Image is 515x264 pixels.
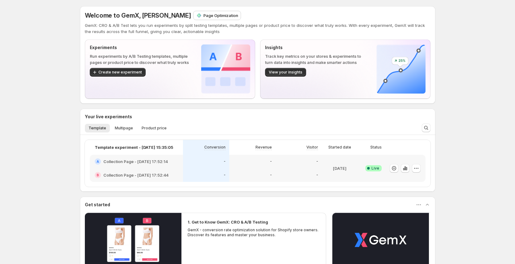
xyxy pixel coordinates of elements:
[103,172,168,178] h2: Collection Page - [DATE] 17:52:44
[265,53,367,65] p: Track key metrics on your stores & experiments to turn data into insights and make smarter actions
[196,12,202,19] img: Page Optimization
[333,165,347,171] p: [DATE]
[85,114,132,120] h3: Your live experiments
[422,124,430,132] button: Search and filter results
[201,44,250,94] img: Experiments
[370,145,382,150] p: Status
[90,68,146,77] button: Create new experiment
[95,144,173,150] p: Template experiment - [DATE] 15:35:05
[85,202,110,208] h3: Get started
[89,126,106,131] span: Template
[85,22,430,35] p: GemX: CRO & A/B Test lets you run experiments by split testing templates, multiple pages or produ...
[142,126,167,131] span: Product price
[224,159,226,164] p: -
[316,173,318,178] p: -
[270,159,272,164] p: -
[103,158,168,165] h2: Collection Page - [DATE] 17:52:14
[255,145,272,150] p: Revenue
[328,145,351,150] p: Started date
[203,12,238,19] p: Page Optimization
[270,173,272,178] p: -
[265,68,306,77] button: View your insights
[306,145,318,150] p: Visitor
[204,145,226,150] p: Conversion
[265,44,367,51] p: Insights
[376,44,426,94] img: Insights
[85,12,191,19] span: Welcome to GemX, [PERSON_NAME]
[97,173,99,177] h2: B
[90,53,191,65] p: Run experiments by A/B Testing templates, multiple pages or product price to discover what truly ...
[98,70,142,75] span: Create new experiment
[372,166,379,171] span: Live
[269,70,302,75] span: View your insights
[224,173,226,178] p: -
[90,44,191,51] p: Experiments
[188,228,320,237] p: GemX - conversion rate optimization solution for Shopify store owners. Discover its features and ...
[316,159,318,164] p: -
[188,219,268,225] h2: 1. Get to Know GemX: CRO & A/B Testing
[115,126,133,131] span: Multipage
[97,160,99,163] h2: A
